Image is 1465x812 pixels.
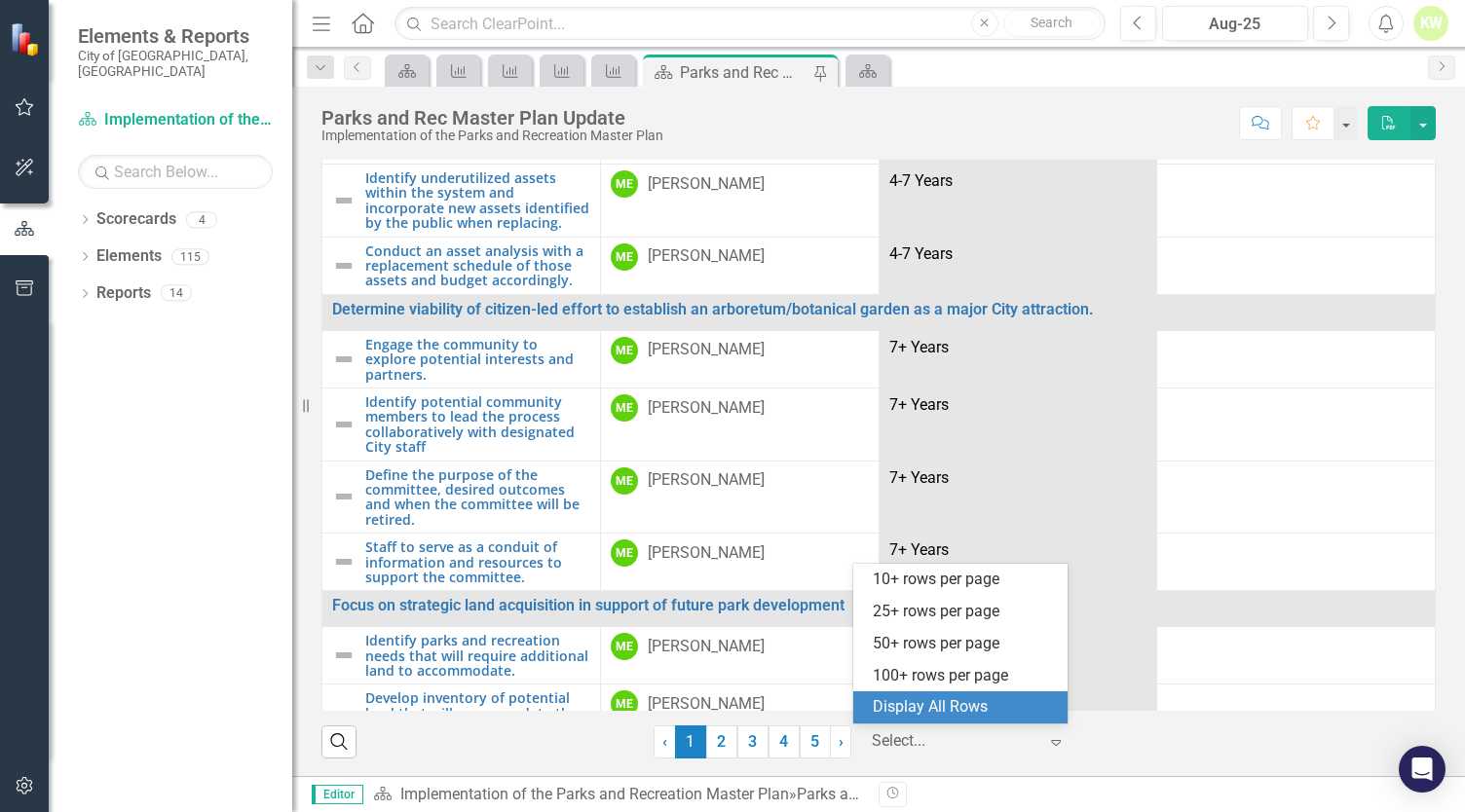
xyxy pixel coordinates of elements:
img: Not Defined [332,644,356,667]
td: Double-Click to Edit Right Click for Context Menu [322,294,1436,330]
a: Implementation of the Parks and Recreation Master Plan [400,785,789,803]
div: 10+ rows per page [873,569,1056,591]
div: 14 [161,285,192,302]
div: ME [611,243,638,271]
td: Double-Click to Edit Right Click for Context Menu [322,684,601,742]
span: 7+ Years [889,540,949,559]
td: Double-Click to Edit [1157,388,1436,461]
div: ME [611,394,638,422]
td: Double-Click to Edit [879,388,1157,461]
div: Aug-25 [1169,13,1301,36]
td: Double-Click to Edit Right Click for Context Menu [322,330,601,388]
div: [PERSON_NAME] [648,245,765,268]
td: Double-Click to Edit Right Click for Context Menu [322,627,601,684]
span: Search [1031,15,1072,30]
div: [PERSON_NAME] [648,397,765,420]
a: Focus on strategic land acquisition in support of future park development [332,597,1425,614]
a: Develop inventory of potential land that will accommodate the needs identified in the plan. [365,690,590,735]
td: Double-Click to Edit [1157,237,1436,294]
td: Double-Click to Edit [600,534,879,591]
span: 7+ Years [889,468,949,487]
div: [PERSON_NAME] [648,693,765,716]
a: Implementation of the Parks and Recreation Master Plan [78,109,273,131]
span: › [839,732,844,751]
a: Staff to serve as a conduit of information and resources to support the committee. [365,539,590,584]
td: Double-Click to Edit [879,330,1157,388]
input: Search Below... [78,155,273,189]
span: 1 [675,725,706,758]
div: ME [611,633,638,660]
td: Double-Click to Edit Right Click for Context Menu [322,237,601,294]
td: Double-Click to Edit Right Click for Context Menu [322,461,601,534]
button: Search [1003,10,1101,37]
span: Editor [312,785,363,804]
div: » [373,784,864,806]
img: Not Defined [332,189,356,212]
img: ClearPoint Strategy [10,22,44,56]
div: ME [611,690,638,718]
img: Not Defined [332,254,356,277]
a: Scorecards [96,208,176,231]
div: Parks and Rec Master Plan Update [797,785,1034,803]
td: Double-Click to Edit [1157,330,1436,388]
td: Double-Click to Edit [600,627,879,684]
div: 100+ rows per page [873,665,1056,687]
span: 4-7 Years [889,244,953,263]
a: Engage the community to explore potential interests and partners. [365,337,590,382]
div: Implementation of the Parks and Recreation Master Plan [321,129,663,143]
div: Display All Rows [873,696,1056,719]
div: 4 [186,211,217,228]
td: Double-Click to Edit Right Click for Context Menu [322,591,1436,627]
div: [PERSON_NAME] [648,636,765,658]
div: 115 [171,248,209,265]
td: Double-Click to Edit [879,534,1157,591]
td: Double-Click to Edit Right Click for Context Menu [322,388,601,461]
div: Open Intercom Messenger [1399,746,1446,793]
td: Double-Click to Edit [879,165,1157,238]
a: Reports [96,282,151,305]
img: Not Defined [332,485,356,508]
span: 7+ Years [889,395,949,414]
div: [PERSON_NAME] [648,339,765,361]
td: Double-Click to Edit [1157,461,1436,534]
td: Double-Click to Edit Right Click for Context Menu [322,165,601,238]
a: Elements [96,245,162,268]
span: ‹ [662,732,667,751]
img: Not Defined [332,413,356,436]
td: Double-Click to Edit [879,461,1157,534]
button: Aug-25 [1162,6,1308,41]
div: [PERSON_NAME] [648,542,765,565]
a: Conduct an asset analysis with a replacement schedule of those assets and budget accordingly. [365,243,590,288]
a: Determine viability of citizen-led effort to establish an arboretum/botanical garden as a major C... [332,301,1425,318]
img: Not Defined [332,348,356,371]
td: Double-Click to Edit [600,165,879,238]
td: Double-Click to Edit Right Click for Context Menu [322,534,601,591]
a: Identify underutilized assets within the system and incorporate new assets identified by the publ... [365,170,590,231]
div: [PERSON_NAME] [648,469,765,492]
small: City of [GEOGRAPHIC_DATA], [GEOGRAPHIC_DATA] [78,48,273,80]
a: 5 [800,725,831,758]
td: Double-Click to Edit [600,388,879,461]
div: ME [611,467,638,495]
div: Parks and Rec Master Plan Update [680,60,808,85]
td: Double-Click to Edit [879,237,1157,294]
span: 7+ Years [889,338,949,356]
span: Elements & Reports [78,24,273,48]
div: ME [611,539,638,567]
td: Double-Click to Edit [1157,684,1436,742]
button: KW [1413,6,1448,41]
a: Define the purpose of the committee, desired outcomes and when the committee will be retired. [365,467,590,528]
td: Double-Click to Edit [600,461,879,534]
div: Parks and Rec Master Plan Update [321,107,663,129]
td: Double-Click to Edit [600,684,879,742]
td: Double-Click to Edit [1157,627,1436,684]
div: 25+ rows per page [873,601,1056,623]
td: Double-Click to Edit [1157,165,1436,238]
div: ME [611,337,638,364]
input: Search ClearPoint... [394,7,1106,41]
a: 3 [737,725,769,758]
img: Not Defined [332,702,356,725]
td: Double-Click to Edit [1157,534,1436,591]
a: Identify potential community members to lead the process collaboratively with designated City staff [365,394,590,455]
